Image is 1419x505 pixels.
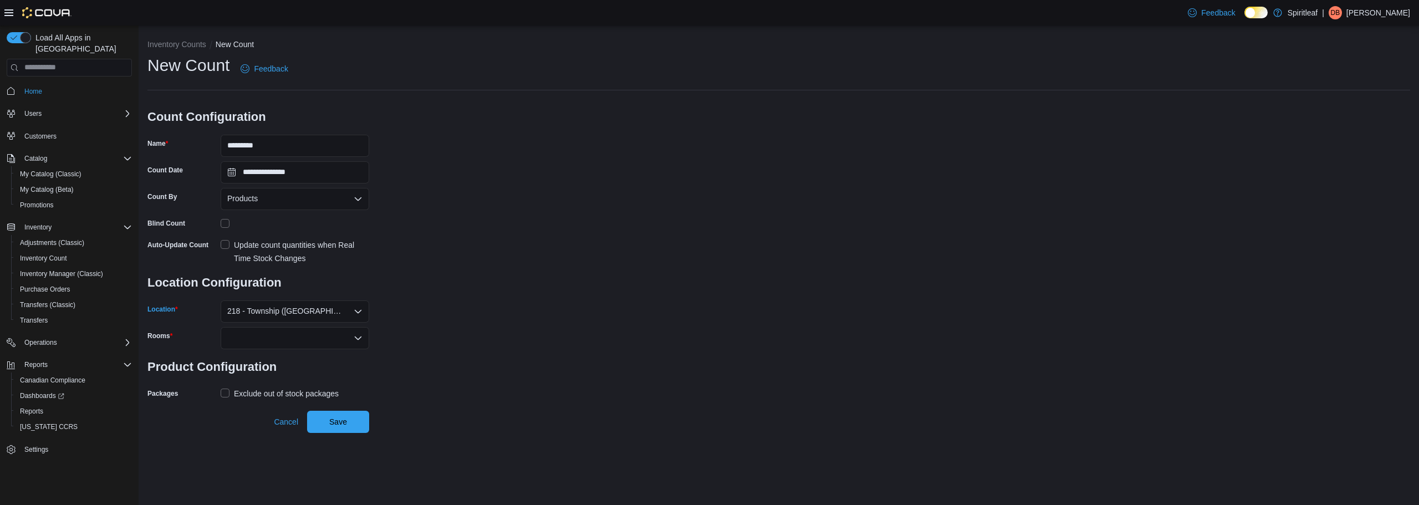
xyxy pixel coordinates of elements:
[16,252,72,265] a: Inventory Count
[11,388,136,404] a: Dashboards
[20,407,43,416] span: Reports
[2,128,136,144] button: Customers
[20,221,56,234] button: Inventory
[20,391,64,400] span: Dashboards
[227,304,343,318] span: 218 - Township ([GEOGRAPHIC_DATA])
[147,139,168,148] label: Name
[16,283,132,296] span: Purchase Orders
[147,40,206,49] button: Inventory Counts
[274,416,298,427] span: Cancel
[11,404,136,419] button: Reports
[31,32,132,54] span: Load All Apps in [GEOGRAPHIC_DATA]
[2,151,136,166] button: Catalog
[147,99,369,135] h3: Count Configuration
[24,223,52,232] span: Inventory
[147,219,185,228] div: Blind Count
[20,358,132,371] span: Reports
[147,192,177,201] label: Count By
[24,338,57,347] span: Operations
[11,373,136,388] button: Canadian Compliance
[2,83,136,99] button: Home
[16,252,132,265] span: Inventory Count
[20,300,75,309] span: Transfers (Classic)
[20,152,132,165] span: Catalog
[1331,6,1340,19] span: DB
[11,235,136,251] button: Adjustments (Classic)
[354,195,363,203] button: Open list of options
[147,54,229,76] h1: New Count
[20,185,74,194] span: My Catalog (Beta)
[234,387,339,400] div: Exclude out of stock packages
[11,197,136,213] button: Promotions
[16,405,48,418] a: Reports
[1288,6,1318,19] p: Spiritleaf
[20,84,132,98] span: Home
[1322,6,1324,19] p: |
[20,201,54,210] span: Promotions
[20,443,53,456] a: Settings
[24,445,48,454] span: Settings
[20,336,62,349] button: Operations
[11,251,136,266] button: Inventory Count
[20,254,67,263] span: Inventory Count
[16,167,132,181] span: My Catalog (Classic)
[1329,6,1342,19] div: Delaney B
[11,419,136,435] button: [US_STATE] CCRS
[11,266,136,282] button: Inventory Manager (Classic)
[24,154,47,163] span: Catalog
[227,192,258,205] span: Products
[16,198,58,212] a: Promotions
[16,405,132,418] span: Reports
[22,7,72,18] img: Cova
[20,107,132,120] span: Users
[20,422,78,431] span: [US_STATE] CCRS
[16,389,69,402] a: Dashboards
[7,79,132,487] nav: Complex example
[147,166,183,175] label: Count Date
[147,265,369,300] h3: Location Configuration
[354,307,363,316] button: Open list of options
[221,161,369,183] input: Press the down key to open a popover containing a calendar.
[20,336,132,349] span: Operations
[16,183,132,196] span: My Catalog (Beta)
[20,130,61,143] a: Customers
[20,152,52,165] button: Catalog
[2,441,136,457] button: Settings
[16,236,132,249] span: Adjustments (Classic)
[20,129,132,143] span: Customers
[11,297,136,313] button: Transfers (Classic)
[2,220,136,235] button: Inventory
[16,298,80,312] a: Transfers (Classic)
[1201,7,1235,18] span: Feedback
[16,283,75,296] a: Purchase Orders
[24,109,42,118] span: Users
[16,314,52,327] a: Transfers
[16,374,90,387] a: Canadian Compliance
[11,166,136,182] button: My Catalog (Classic)
[16,267,132,280] span: Inventory Manager (Classic)
[16,389,132,402] span: Dashboards
[1346,6,1410,19] p: [PERSON_NAME]
[20,238,84,247] span: Adjustments (Classic)
[20,269,103,278] span: Inventory Manager (Classic)
[11,313,136,328] button: Transfers
[307,411,369,433] button: Save
[329,416,347,427] span: Save
[16,167,86,181] a: My Catalog (Classic)
[20,316,48,325] span: Transfers
[147,331,172,340] label: Rooms
[147,241,208,249] label: Auto-Update Count
[24,87,42,96] span: Home
[11,182,136,197] button: My Catalog (Beta)
[269,411,303,433] button: Cancel
[147,39,1410,52] nav: An example of EuiBreadcrumbs
[20,358,52,371] button: Reports
[147,349,369,385] h3: Product Configuration
[16,374,132,387] span: Canadian Compliance
[16,267,108,280] a: Inventory Manager (Classic)
[216,40,254,49] button: New Count
[147,305,178,314] label: Location
[20,442,132,456] span: Settings
[20,85,47,98] a: Home
[20,107,46,120] button: Users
